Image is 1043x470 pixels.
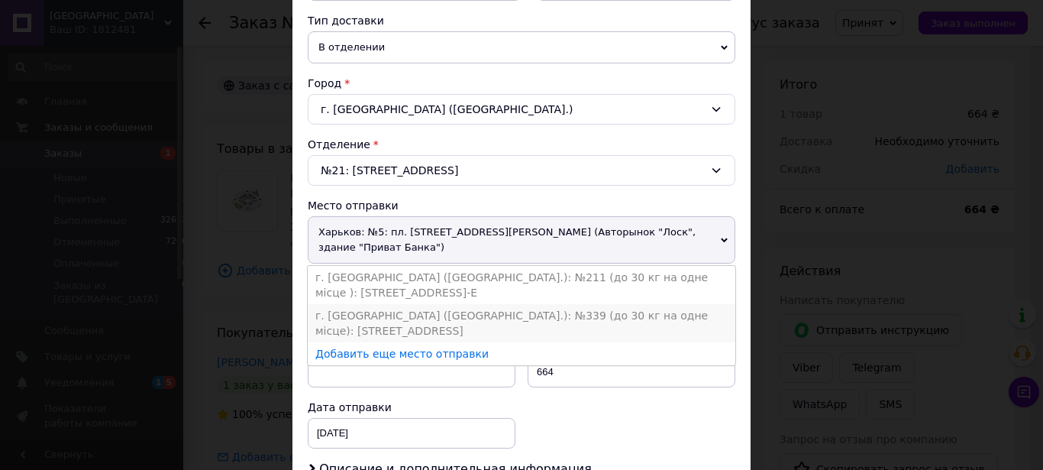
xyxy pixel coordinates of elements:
[308,76,735,91] div: Город
[308,94,735,125] div: г. [GEOGRAPHIC_DATA] ([GEOGRAPHIC_DATA].)
[308,216,735,264] span: Харьков: №5: пл. [STREET_ADDRESS][PERSON_NAME] (Авторынок "Лоск", здание "Приват Банка")
[308,155,735,186] div: №21: [STREET_ADDRESS]
[308,400,515,415] div: Дата отправки
[308,199,399,212] span: Место отправки
[308,304,735,342] li: г. [GEOGRAPHIC_DATA] ([GEOGRAPHIC_DATA].): №339 (до 30 кг на одне місце): [STREET_ADDRESS]
[308,15,384,27] span: Тип доставки
[308,137,735,152] div: Отделение
[315,348,489,360] a: Добавить еще место отправки
[308,31,735,63] span: В отделении
[308,266,735,304] li: г. [GEOGRAPHIC_DATA] ([GEOGRAPHIC_DATA].): №211 (до 30 кг на одне місце ): [STREET_ADDRESS]-Е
